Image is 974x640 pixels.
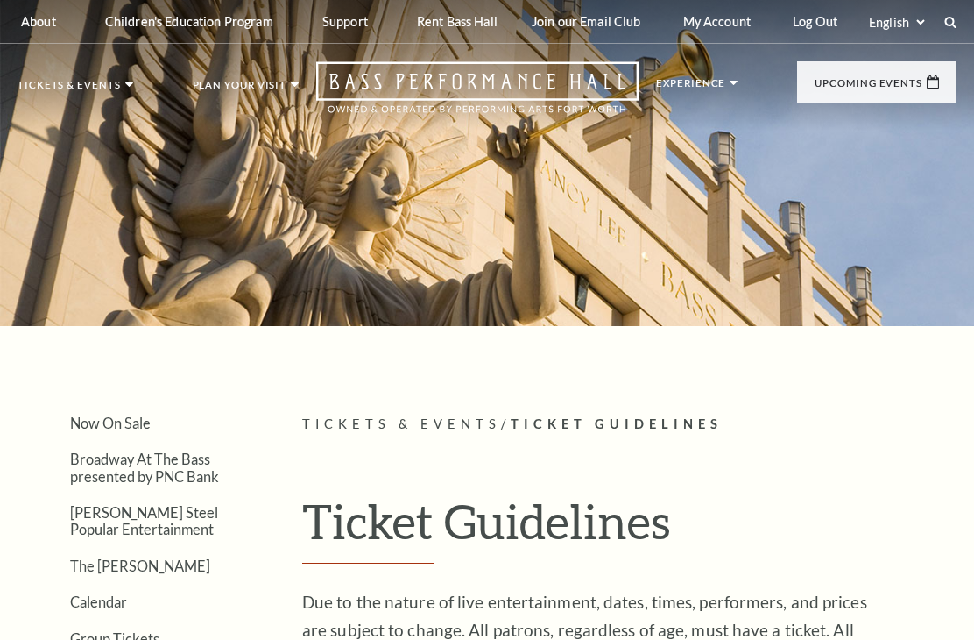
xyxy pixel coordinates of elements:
[70,504,218,537] a: [PERSON_NAME] Steel Popular Entertainment
[302,414,956,436] p: /
[18,80,121,99] p: Tickets & Events
[70,594,127,610] a: Calendar
[70,415,151,431] a: Now On Sale
[511,416,723,431] span: Ticket Guidelines
[865,14,928,31] select: Select:
[70,558,210,574] a: The [PERSON_NAME]
[302,493,956,565] h1: Ticket Guidelines
[322,14,368,29] p: Support
[815,78,922,97] p: Upcoming Events
[656,78,725,97] p: Experience
[193,80,287,99] p: Plan Your Visit
[70,451,219,484] a: Broadway At The Bass presented by PNC Bank
[417,14,498,29] p: Rent Bass Hall
[21,14,56,29] p: About
[302,416,501,431] span: Tickets & Events
[105,14,273,29] p: Children's Education Program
